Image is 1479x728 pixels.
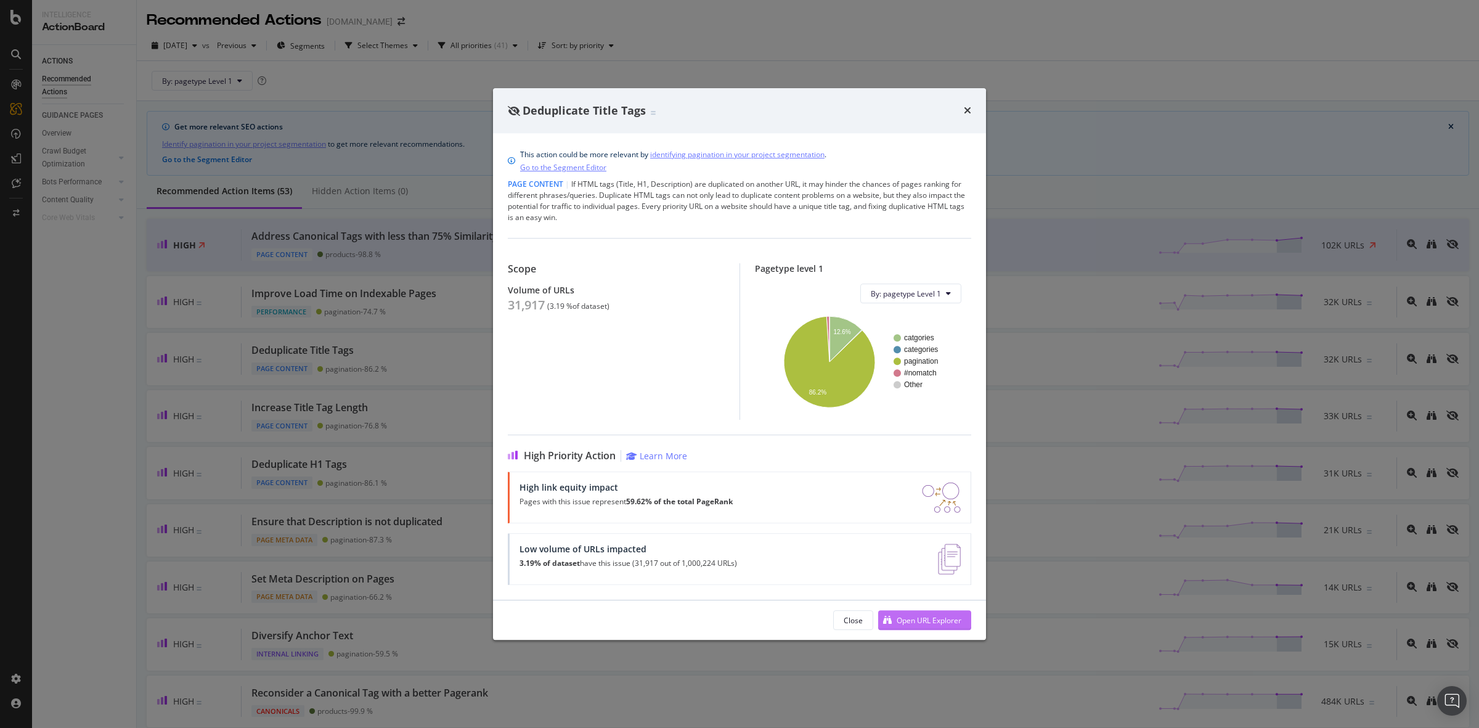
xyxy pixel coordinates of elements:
text: catgories [904,334,934,343]
p: Pages with this issue represent [519,497,733,506]
span: By: pagetype Level 1 [871,288,941,299]
text: categories [904,346,938,354]
strong: 59.62% of the total PageRank [626,496,733,507]
text: #nomatch [904,369,937,378]
div: This action could be more relevant by . [520,148,826,174]
strong: 3.19% of dataset [519,558,580,568]
a: Learn More [626,450,687,462]
text: Other [904,381,923,390]
text: 12.6% [833,329,850,335]
div: Pagetype level 1 [755,263,972,274]
div: times [964,103,971,119]
p: have this issue (31,917 out of 1,000,224 URLs) [519,559,737,568]
a: identifying pagination in your project segmentation [650,148,825,161]
div: Volume of URLs [508,285,725,295]
text: pagination [904,358,938,366]
div: 31,917 [508,298,545,313]
span: High Priority Action [524,450,616,462]
div: eye-slash [508,106,520,116]
text: 86.2% [809,390,826,396]
div: If HTML tags (Title, H1, Description) are duplicated on another URL, it may hinder the chances of... [508,179,971,223]
div: Low volume of URLs impacted [519,544,737,554]
a: Go to the Segment Editor [520,161,606,174]
div: Open URL Explorer [897,615,961,626]
div: info banner [508,148,971,174]
div: Scope [508,263,725,275]
div: modal [493,88,986,640]
div: Close [844,615,863,626]
img: e5DMFwAAAABJRU5ErkJggg== [938,544,961,575]
div: Open Intercom Messenger [1437,686,1467,716]
svg: A chart. [765,313,961,410]
img: Equal [651,111,656,115]
img: DDxVyA23.png [922,482,961,513]
span: Deduplicate Title Tags [523,103,646,118]
div: Learn More [640,450,687,462]
button: Close [833,610,873,630]
div: ( 3.19 % of dataset ) [547,302,609,311]
button: Open URL Explorer [878,610,971,630]
button: By: pagetype Level 1 [860,284,961,303]
span: | [565,179,569,189]
div: High link equity impact [519,482,733,493]
span: Page Content [508,179,563,189]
